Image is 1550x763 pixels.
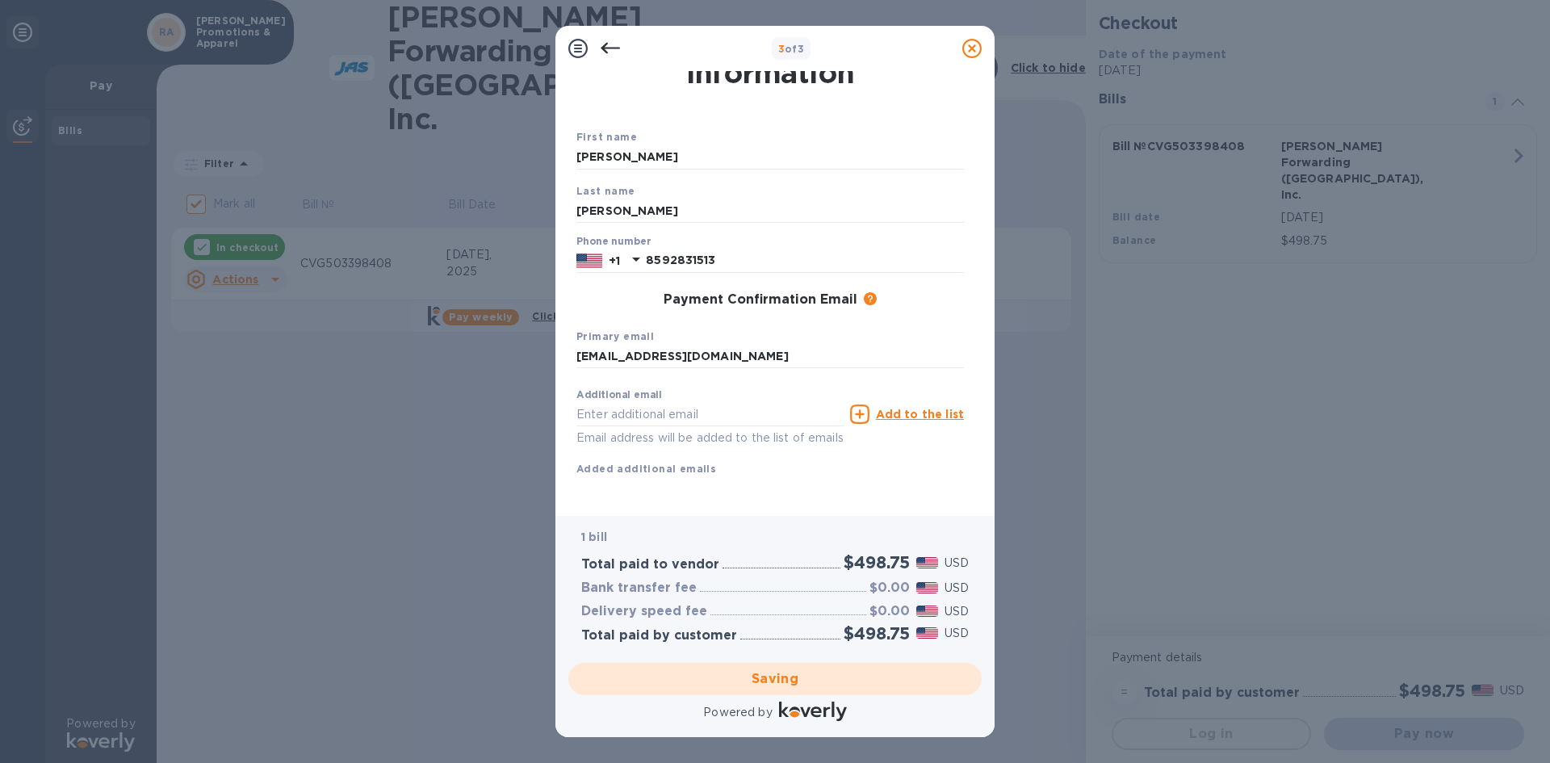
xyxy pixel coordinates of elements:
[945,580,969,597] p: USD
[576,429,844,447] p: Email address will be added to the list of emails
[646,249,964,273] input: Enter your phone number
[703,704,772,721] p: Powered by
[576,252,602,270] img: US
[576,345,964,369] input: Enter your primary name
[945,555,969,572] p: USD
[778,43,805,55] b: of 3
[576,463,716,475] b: Added additional emails
[581,557,719,572] h3: Total paid to vendor
[916,582,938,593] img: USD
[779,702,847,721] img: Logo
[576,330,654,342] b: Primary email
[576,237,651,247] label: Phone number
[916,606,938,617] img: USD
[581,581,697,596] h3: Bank transfer fee
[916,557,938,568] img: USD
[581,604,707,619] h3: Delivery speed fee
[876,408,964,421] u: Add to the list
[945,625,969,642] p: USD
[576,402,844,426] input: Enter additional email
[869,604,910,619] h3: $0.00
[576,199,964,223] input: Enter your last name
[576,391,662,400] label: Additional email
[778,43,785,55] span: 3
[945,603,969,620] p: USD
[576,131,637,143] b: First name
[609,253,620,269] p: +1
[576,145,964,170] input: Enter your first name
[581,530,607,543] b: 1 bill
[844,623,910,644] h2: $498.75
[664,292,857,308] h3: Payment Confirmation Email
[581,628,737,644] h3: Total paid by customer
[576,22,964,90] h1: Payment Contact Information
[576,185,635,197] b: Last name
[916,627,938,639] img: USD
[844,552,910,572] h2: $498.75
[869,581,910,596] h3: $0.00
